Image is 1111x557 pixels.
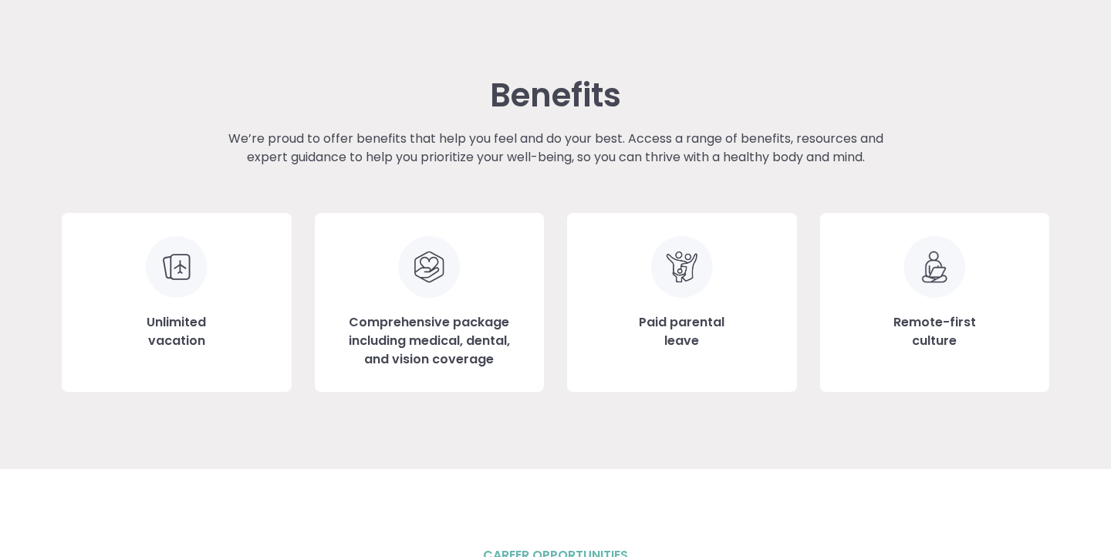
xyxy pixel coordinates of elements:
img: Remote-first culture icon [903,236,966,298]
img: Clip art of family of 3 embraced facing forward [650,236,713,298]
h3: Remote-first culture [893,313,976,350]
img: Unlimited vacation icon [145,236,208,298]
h3: Benefits [490,77,621,114]
h3: Paid parental leave [639,313,724,350]
h3: Comprehensive package including medical, dental, and vision coverage [338,313,521,369]
h3: Unlimited vacation [147,313,206,350]
p: We’re proud to offer benefits that help you feel and do your best. Access a range of benefits, re... [209,130,902,167]
img: Clip art of hand holding a heart [398,236,461,298]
